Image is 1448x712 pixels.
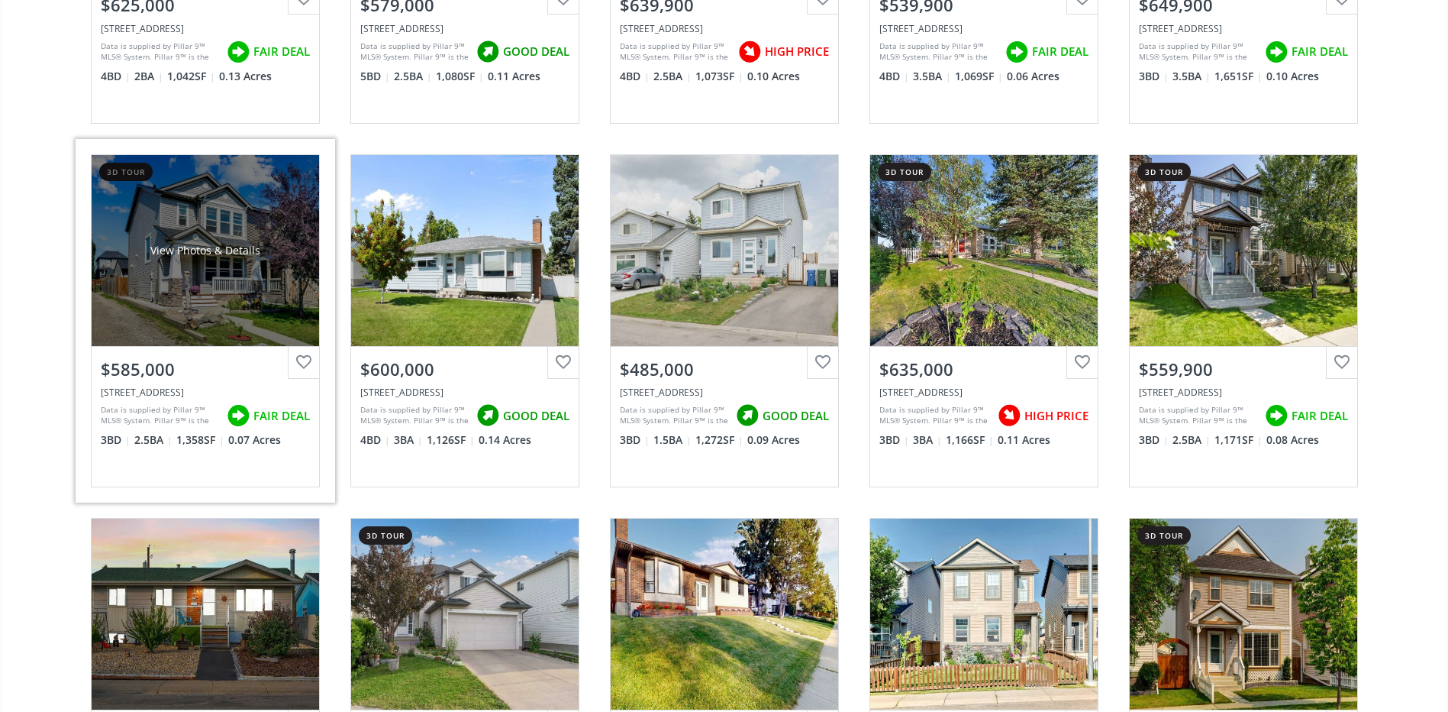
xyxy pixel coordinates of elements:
[879,432,909,448] span: 3 BD
[1139,358,1348,381] div: $559,900
[223,400,253,431] img: rating icon
[695,69,743,84] span: 1,073 SF
[620,404,728,427] div: Data is supplied by Pillar 9™ MLS® System. Pillar 9™ is the owner of the copyright in its MLS® Sy...
[695,432,743,448] span: 1,272 SF
[223,37,253,67] img: rating icon
[879,69,909,84] span: 4 BD
[595,139,854,503] a: $485,000[STREET_ADDRESS]Data is supplied by Pillar 9™ MLS® System. Pillar 9™ is the owner of the ...
[253,44,310,60] span: FAIR DEAL
[472,400,503,431] img: rating icon
[1172,432,1211,448] span: 2.5 BA
[998,432,1050,448] span: 0.11 Acres
[253,408,310,424] span: FAIR DEAL
[955,69,1003,84] span: 1,069 SF
[1292,44,1348,60] span: FAIR DEAL
[394,432,423,448] span: 3 BA
[176,432,224,448] span: 1,358 SF
[360,40,469,63] div: Data is supplied by Pillar 9™ MLS® System. Pillar 9™ is the owner of the copyright in its MLS® Sy...
[101,40,219,63] div: Data is supplied by Pillar 9™ MLS® System. Pillar 9™ is the owner of the copyright in its MLS® Sy...
[1139,22,1348,35] div: 12666 Coventry Hills Way NE, Calgary, AB T3K 4Z9
[134,69,163,84] span: 2 BA
[335,139,595,503] a: $600,000[STREET_ADDRESS]Data is supplied by Pillar 9™ MLS® System. Pillar 9™ is the owner of the ...
[747,69,800,84] span: 0.10 Acres
[879,386,1088,399] div: 51 Bearberry Bay NW, Calgary, AB T3K 1R6
[734,37,765,67] img: rating icon
[1261,37,1292,67] img: rating icon
[1139,40,1257,63] div: Data is supplied by Pillar 9™ MLS® System. Pillar 9™ is the owner of the copyright in its MLS® Sy...
[488,69,540,84] span: 0.11 Acres
[1139,404,1257,427] div: Data is supplied by Pillar 9™ MLS® System. Pillar 9™ is the owner of the copyright in its MLS® Sy...
[1007,69,1059,84] span: 0.06 Acres
[219,69,272,84] span: 0.13 Acres
[653,432,692,448] span: 1.5 BA
[879,40,998,63] div: Data is supplied by Pillar 9™ MLS® System. Pillar 9™ is the owner of the copyright in its MLS® Sy...
[1139,386,1348,399] div: 371 Silverado Drive SW, Calgary, AB T2X 0G2
[503,44,569,60] span: GOOD DEAL
[620,386,829,399] div: 48 Aberdare Way NE, Calgary, AB T2A 6V5
[101,69,131,84] span: 4 BD
[427,432,475,448] span: 1,126 SF
[360,386,569,399] div: 10535 Shillington Crescent SW, Calgary, AB T2W 0N8
[1214,69,1263,84] span: 1,651 SF
[747,432,800,448] span: 0.09 Acres
[436,69,484,84] span: 1,080 SF
[101,22,310,35] div: 1011 18A Street NE, Calgary, AB T2E 4W3
[854,139,1114,503] a: 3d tour$635,000[STREET_ADDRESS]Data is supplied by Pillar 9™ MLS® System. Pillar 9™ is the owner ...
[360,358,569,381] div: $600,000
[620,432,650,448] span: 3 BD
[360,22,569,35] div: 483 Cedarpark Drive SW, Calgary, AB T2W 2J8
[1172,69,1211,84] span: 3.5 BA
[620,40,730,63] div: Data is supplied by Pillar 9™ MLS® System. Pillar 9™ is the owner of the copyright in its MLS® Sy...
[150,243,260,258] div: View Photos & Details
[479,432,531,448] span: 0.14 Acres
[360,404,469,427] div: Data is supplied by Pillar 9™ MLS® System. Pillar 9™ is the owner of the copyright in its MLS® Sy...
[134,432,173,448] span: 2.5 BA
[1139,69,1169,84] span: 3 BD
[1292,408,1348,424] span: FAIR DEAL
[394,69,432,84] span: 2.5 BA
[994,400,1024,431] img: rating icon
[1139,432,1169,448] span: 3 BD
[765,44,829,60] span: HIGH PRICE
[101,404,219,427] div: Data is supplied by Pillar 9™ MLS® System. Pillar 9™ is the owner of the copyright in its MLS® Sy...
[1114,139,1373,503] a: 3d tour$559,900[STREET_ADDRESS]Data is supplied by Pillar 9™ MLS® System. Pillar 9™ is the owner ...
[76,139,335,503] a: 3d tourView Photos & Details$585,000[STREET_ADDRESS]Data is supplied by Pillar 9™ MLS® System. Pi...
[1001,37,1032,67] img: rating icon
[913,432,942,448] span: 3 BA
[620,358,829,381] div: $485,000
[101,386,310,399] div: 146 Silverado Plains Circle SW, Calgary, AB T2X 0G5
[1032,44,1088,60] span: FAIR DEAL
[503,408,569,424] span: GOOD DEAL
[1266,432,1319,448] span: 0.08 Acres
[620,22,829,35] div: 992 Rundlecairn Way NE, Calgary, AB T1Y 2X2
[653,69,692,84] span: 2.5 BA
[620,69,650,84] span: 4 BD
[732,400,763,431] img: rating icon
[879,404,990,427] div: Data is supplied by Pillar 9™ MLS® System. Pillar 9™ is the owner of the copyright in its MLS® Sy...
[913,69,951,84] span: 3.5 BA
[472,37,503,67] img: rating icon
[101,358,310,381] div: $585,000
[1024,408,1088,424] span: HIGH PRICE
[1214,432,1263,448] span: 1,171 SF
[228,432,281,448] span: 0.07 Acres
[1261,400,1292,431] img: rating icon
[1266,69,1319,84] span: 0.10 Acres
[360,69,390,84] span: 5 BD
[763,408,829,424] span: GOOD DEAL
[946,432,994,448] span: 1,166 SF
[879,358,1088,381] div: $635,000
[879,22,1088,35] div: 6022 Martingrove Road NE, Calgary, AB T3J 2M8
[360,432,390,448] span: 4 BD
[101,432,131,448] span: 3 BD
[167,69,215,84] span: 1,042 SF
